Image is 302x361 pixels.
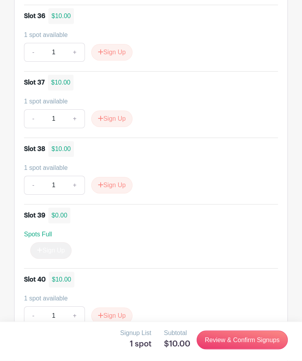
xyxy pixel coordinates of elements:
a: + [65,176,85,195]
div: 1 spot available [24,97,272,107]
div: Slot 40 [24,275,46,285]
p: Subtotal [164,328,190,338]
div: Slot 37 [24,78,45,88]
p: Signup List [120,328,151,338]
div: 1 spot available [24,164,272,173]
a: - [24,307,42,326]
a: - [24,176,42,195]
button: Sign Up [91,308,133,324]
div: $0.00 [48,208,70,224]
div: Slot 36 [24,12,45,21]
div: Slot 39 [24,211,45,221]
button: Sign Up [91,44,133,61]
div: $10.00 [49,272,74,288]
a: + [65,110,85,129]
a: - [24,43,42,62]
a: + [65,307,85,326]
button: Sign Up [91,111,133,127]
div: Slot 38 [24,145,45,154]
a: - [24,110,42,129]
h5: 1 spot [120,339,151,349]
div: $10.00 [48,9,74,24]
span: Spots Full [24,231,52,238]
div: $10.00 [48,142,74,157]
button: Sign Up [91,177,133,194]
div: $10.00 [48,75,74,91]
a: + [65,43,85,62]
a: Review & Confirm Signups [197,331,288,350]
div: 1 spot available [24,31,272,40]
h5: $10.00 [164,339,190,349]
div: 1 spot available [24,294,272,304]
